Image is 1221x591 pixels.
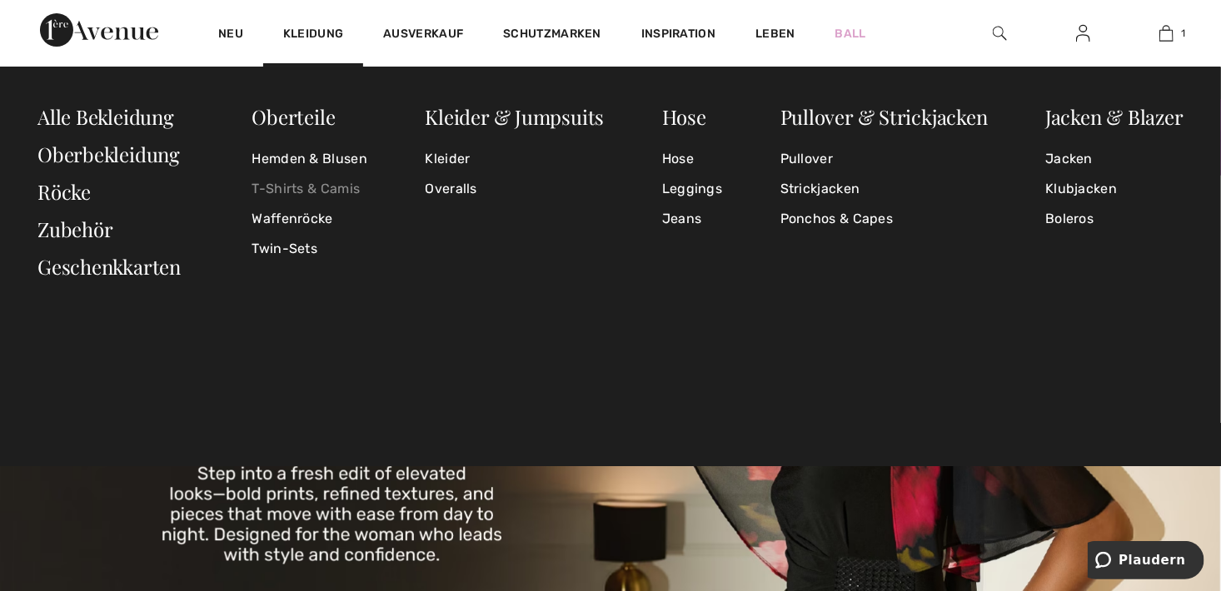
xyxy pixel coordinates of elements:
a: T-Shirts & Camis [252,174,367,204]
iframe: Opens a widget where you can chat to one of our agents [1088,541,1204,583]
a: Ponchos & Capes [780,204,988,234]
a: Leben [755,25,795,42]
a: 1 [1125,23,1207,43]
span: Inspiration [641,27,715,44]
a: Waffenröcke [252,204,367,234]
a: Kleider & Jumpsuits [425,103,604,130]
a: Hemden & Blusen [252,144,367,174]
a: Sign In [1063,23,1104,44]
img: Avenida 1ère [40,13,158,47]
a: Hose [662,103,706,130]
img: Meine Infos [1076,23,1090,43]
a: Jacken [1045,144,1184,174]
a: Klubjacken [1045,174,1184,204]
a: Ball [835,25,866,42]
a: Zubehör [37,216,112,242]
a: Schutzmarken [503,27,601,44]
a: Jacken & Blazer [1045,103,1184,130]
img: Durchsuchen Sie die Website [993,23,1007,43]
a: Neu [218,27,243,44]
a: Boleros [1045,204,1184,234]
a: Alle Bekleidung [37,103,174,130]
a: Jeans [662,204,722,234]
a: Kleidung [283,27,343,44]
a: Röcke [37,178,91,205]
a: Overalls [425,174,604,204]
a: Leggings [662,174,722,204]
a: Oberteile [252,103,335,130]
a: Pullover & Strickjacken [780,103,988,130]
a: Hose [662,144,722,174]
a: Geschenkkarten [37,253,181,280]
a: Oberbekleidung [37,141,180,167]
a: Strickjacken [780,174,988,204]
a: Twin-Sets [252,234,367,264]
a: Ausverkauf [383,27,463,44]
img: Meine Tasche [1159,23,1174,43]
a: Kleider [425,144,604,174]
a: Pullover [780,144,988,174]
span: 1 [1182,26,1186,41]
